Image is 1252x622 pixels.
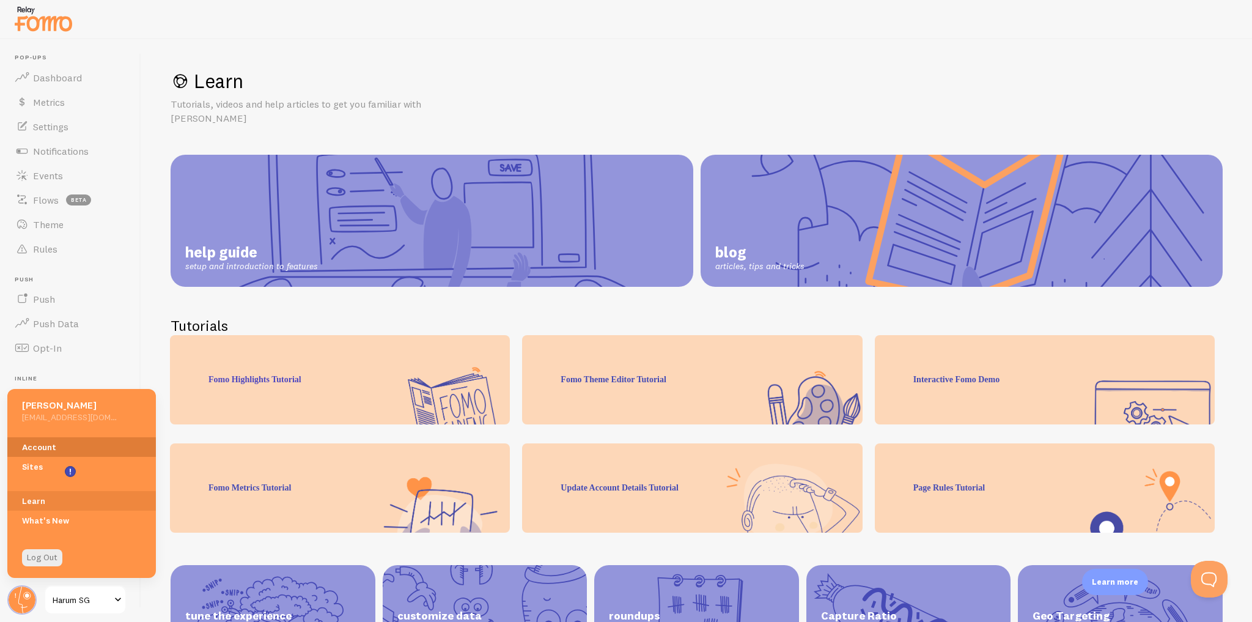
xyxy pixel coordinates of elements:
span: Events [33,169,63,182]
a: Push Data [7,311,133,336]
div: Fomo Theme Editor Tutorial [522,335,862,424]
a: Sites [7,457,156,476]
span: Notifications [33,145,89,157]
a: Events [7,163,133,188]
h2: Tutorials [171,316,1223,335]
a: Harum SG [44,585,127,615]
a: help guide setup and introduction to features [171,155,693,287]
h5: [PERSON_NAME] [22,399,117,412]
a: Push [7,287,133,311]
a: Theme [7,212,133,237]
span: beta [66,194,91,205]
h1: Learn [171,68,1223,94]
a: Metrics [7,90,133,114]
p: Learn more [1092,576,1138,588]
a: Learn [7,491,156,511]
span: help guide [185,243,318,261]
div: Fomo Metrics Tutorial [170,443,510,533]
img: fomo-relay-logo-orange.svg [13,3,74,34]
span: Settings [33,120,68,133]
iframe: Help Scout Beacon - Open [1191,561,1228,598]
a: Flows beta [7,188,133,212]
div: Interactive Fomo Demo [875,335,1215,424]
span: Theme [33,218,64,231]
span: Opt-In [33,342,62,354]
span: Pop-ups [15,54,133,62]
div: Learn more [1082,569,1148,595]
span: articles, tips and tricks [715,261,805,272]
a: blog articles, tips and tricks [701,155,1223,287]
span: Push [33,293,55,305]
div: Page Rules Tutorial [875,443,1215,533]
span: Dashboard [33,72,82,84]
div: Fomo Highlights Tutorial [170,335,510,424]
p: Tutorials, videos and help articles to get you familiar with [PERSON_NAME] [171,97,464,125]
a: Opt-In [7,336,133,360]
span: Harum SG [53,593,111,607]
svg: <p>Watch New Feature Tutorials!</p> [65,466,76,477]
span: Push Data [33,317,79,330]
a: Notifications [7,139,133,163]
a: Inline [7,387,133,411]
a: Dashboard [7,65,133,90]
a: Account [7,437,156,457]
span: blog [715,243,805,261]
span: Flows [33,194,59,206]
h5: [EMAIL_ADDRESS][DOMAIN_NAME] [22,412,117,423]
span: Metrics [33,96,65,108]
span: Inline [15,375,133,383]
a: Log Out [22,549,62,566]
a: Settings [7,114,133,139]
span: setup and introduction to features [185,261,318,272]
a: What's New [7,511,156,530]
a: Rules [7,237,133,261]
span: Push [15,276,133,284]
span: Rules [33,243,57,255]
div: Update Account Details Tutorial [522,443,862,533]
